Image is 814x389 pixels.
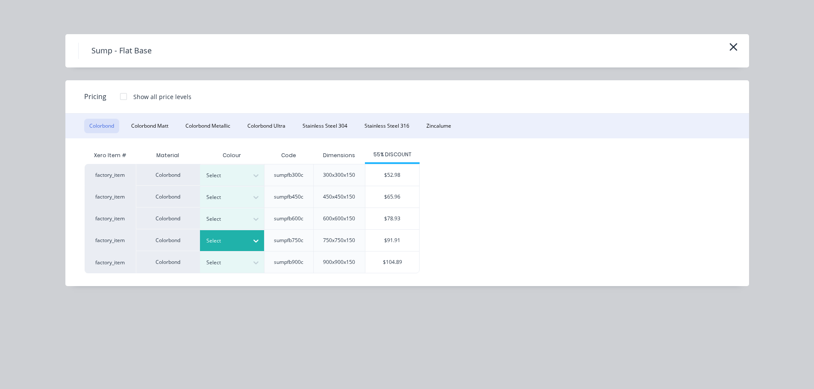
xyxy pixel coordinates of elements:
[421,119,456,133] button: Zincalume
[365,186,419,208] div: $65.96
[297,119,353,133] button: Stainless Steel 304
[316,145,362,166] div: Dimensions
[85,186,136,208] div: factory_item
[323,258,355,266] div: 900x900x150
[136,208,200,229] div: Colorbond
[84,119,119,133] button: Colorbond
[323,215,355,222] div: 600x600x150
[323,237,355,244] div: 750x750x150
[85,251,136,273] div: factory_item
[274,258,303,266] div: sumpfb900c
[85,147,136,164] div: Xero Item #
[365,252,419,273] div: $104.89
[85,208,136,229] div: factory_item
[359,119,414,133] button: Stainless Steel 316
[274,145,303,166] div: Code
[242,119,291,133] button: Colorbond Ultra
[136,251,200,273] div: Colorbond
[274,215,303,222] div: sumpfb600c
[136,164,200,186] div: Colorbond
[365,230,419,251] div: $91.91
[84,91,106,102] span: Pricing
[136,229,200,251] div: Colorbond
[274,171,303,179] div: sumpfb300c
[365,151,420,158] div: 55% DISCOUNT
[85,164,136,186] div: factory_item
[365,164,419,186] div: $52.98
[323,171,355,179] div: 300x300x150
[133,92,191,101] div: Show all price levels
[180,119,235,133] button: Colorbond Metallic
[200,147,264,164] div: Colour
[136,147,200,164] div: Material
[365,208,419,229] div: $78.93
[274,237,303,244] div: sumpfb750c
[78,43,165,59] h4: Sump - Flat Base
[126,119,173,133] button: Colorbond Matt
[274,193,303,201] div: sumpfb450c
[323,193,355,201] div: 450x450x150
[85,229,136,251] div: factory_item
[136,186,200,208] div: Colorbond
